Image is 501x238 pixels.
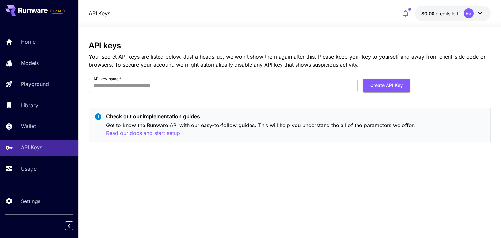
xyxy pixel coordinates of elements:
button: Read our docs and start setup [106,129,180,137]
div: RG [464,8,474,18]
button: $0.00RG [415,6,491,21]
span: $0.00 [421,11,436,16]
span: credits left [436,11,459,16]
p: Library [21,101,38,109]
nav: breadcrumb [89,9,110,17]
span: Add your payment card to enable full platform functionality. [50,7,65,15]
span: TRIAL [51,9,64,14]
div: Collapse sidebar [70,220,78,231]
p: Settings [21,197,40,205]
p: Playground [21,80,49,88]
a: API Keys [89,9,110,17]
button: Create API Key [363,79,410,92]
button: Collapse sidebar [65,221,73,230]
p: Your secret API keys are listed below. Just a heads-up, we won't show them again after this. Plea... [89,53,490,68]
p: Get to know the Runware API with our easy-to-follow guides. This will help you understand the all... [106,121,485,137]
label: API key name [93,76,121,82]
p: Home [21,38,36,46]
div: $0.00 [421,10,459,17]
p: Check out our implementation guides [106,112,485,120]
h3: API keys [89,41,490,50]
p: Usage [21,165,37,172]
p: API Keys [21,143,42,151]
p: Models [21,59,39,67]
p: Wallet [21,122,36,130]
